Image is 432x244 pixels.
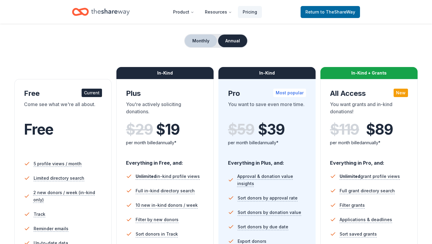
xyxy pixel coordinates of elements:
button: Monthly [185,35,217,47]
div: Everything in Free, and: [126,154,204,167]
span: Sort donors in Track [136,230,178,238]
span: Track [34,211,45,218]
div: Pro [228,89,306,98]
div: per month billed annually* [330,139,408,146]
span: Applications & deadlines [340,216,392,223]
div: Everything in Plus, and: [228,154,306,167]
span: Limited directory search [34,175,84,182]
span: in-kind profile views [136,174,200,179]
span: $ 19 [156,121,179,138]
span: Sort donors by donation value [238,209,301,216]
span: Sort donors by approval rate [238,194,298,202]
span: Full grant directory search [340,187,395,194]
div: Free [24,89,102,98]
span: 10 new in-kind donors / week [136,202,198,209]
div: In-Kind [218,67,316,79]
span: Sort saved grants [340,230,377,238]
div: Most popular [273,89,306,97]
span: $ 39 [258,121,284,138]
nav: Main [168,5,262,19]
span: grant profile views [340,174,400,179]
span: Filter by new donors [136,216,178,223]
div: All Access [330,89,408,98]
div: New [394,89,408,97]
span: Unlimited [136,174,156,179]
div: Everything in Pro, and: [330,154,408,167]
div: You want to save even more time. [228,101,306,117]
div: Come see what we're all about. [24,101,102,117]
a: Returnto TheShareWay [301,6,360,18]
span: Approval & donation value insights [237,173,306,187]
span: Return [305,8,355,16]
div: per month billed annually* [228,139,306,146]
span: Sort donors by due date [238,223,288,230]
button: Resources [200,6,237,18]
button: Annual [218,35,247,47]
div: In-Kind + Grants [320,67,418,79]
a: Pricing [238,6,262,18]
div: You want grants and in-kind donations! [330,101,408,117]
span: to TheShareWay [320,9,355,14]
div: In-Kind [116,67,214,79]
span: $ 89 [366,121,393,138]
div: You're actively soliciting donations. [126,101,204,117]
a: Home [72,5,130,19]
span: 5 profile views / month [34,160,82,167]
span: Free [24,120,53,138]
button: Product [168,6,199,18]
span: 2 new donors / week (in-kind only) [33,189,102,203]
span: Reminder emails [34,225,68,232]
span: Full in-kind directory search [136,187,195,194]
div: per month billed annually* [126,139,204,146]
span: Unlimited [340,174,360,179]
div: Plus [126,89,204,98]
div: Current [82,89,102,97]
span: Filter grants [340,202,365,209]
